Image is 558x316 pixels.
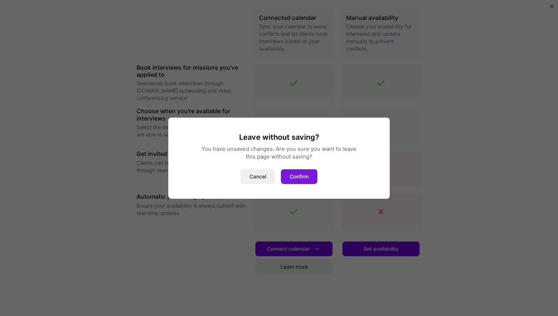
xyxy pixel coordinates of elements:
button: Cancel [241,169,275,184]
h3: Leave without saving? [177,132,381,142]
div: this page without saving? [177,153,381,160]
div: You have unsaved changes. Are you sure you want to leave [177,145,381,153]
button: Confirm [281,169,317,184]
div: modal [168,118,390,199]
